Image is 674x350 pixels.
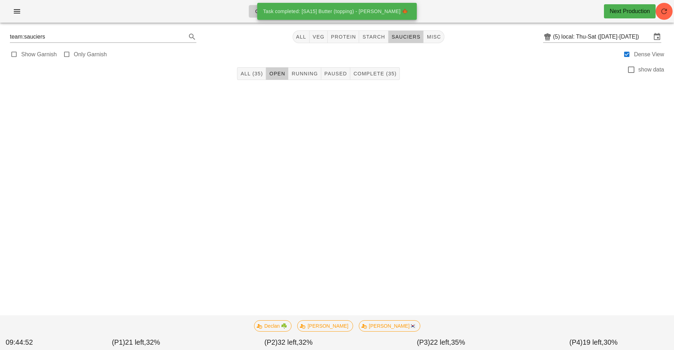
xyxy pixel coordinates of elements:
[269,71,285,76] span: Open
[328,30,359,43] button: protein
[249,5,317,18] a: Component Tasks
[310,30,328,43] button: veg
[634,51,664,58] label: Dense View
[362,34,385,40] span: starch
[266,67,288,80] button: Open
[237,67,266,80] button: All (35)
[359,30,388,43] button: starch
[553,33,561,40] div: (5)
[240,71,263,76] span: All (35)
[610,7,650,16] div: Next Production
[21,51,57,58] label: Show Garnish
[291,71,318,76] span: Running
[638,66,664,73] label: show data
[178,33,186,41] button: Clear Search
[330,34,356,40] span: protein
[255,8,311,14] span: Component Tasks
[424,30,444,43] button: misc
[321,67,350,80] button: Paused
[388,30,424,43] button: sauciers
[312,34,325,40] span: veg
[288,67,321,80] button: Running
[426,34,441,40] span: misc
[74,51,107,58] label: Only Garnish
[353,71,397,76] span: Complete (35)
[296,34,306,40] span: All
[324,71,347,76] span: Paused
[293,30,310,43] button: All
[350,67,400,80] button: Complete (35)
[391,34,421,40] span: sauciers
